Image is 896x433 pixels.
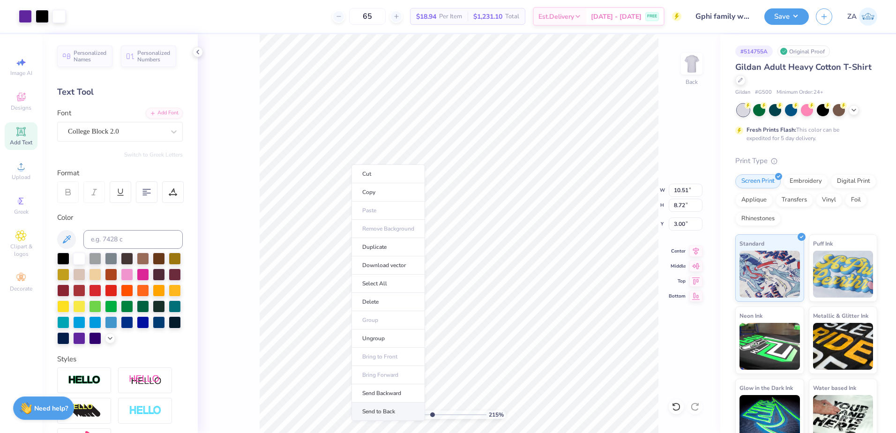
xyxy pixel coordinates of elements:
[538,12,574,22] span: Est. Delivery
[351,275,425,293] li: Select All
[10,285,32,292] span: Decorate
[755,89,772,97] span: # G500
[351,164,425,183] li: Cut
[68,375,101,386] img: Stroke
[859,7,877,26] img: Zuriel Alaba
[669,248,686,254] span: Center
[137,50,171,63] span: Personalized Numbers
[351,238,425,256] li: Duplicate
[57,354,183,365] div: Styles
[146,108,183,119] div: Add Font
[57,108,71,119] label: Font
[739,239,764,248] span: Standard
[351,384,425,403] li: Send Backward
[669,278,686,284] span: Top
[747,126,796,134] strong: Fresh Prints Flash:
[34,404,68,413] strong: Need help?
[735,89,750,97] span: Gildan
[686,78,698,86] div: Back
[813,239,833,248] span: Puff Ink
[747,126,862,142] div: This color can be expedited for 5 day delivery.
[735,45,773,57] div: # 514755A
[351,329,425,348] li: Ungroup
[83,230,183,249] input: e.g. 7428 c
[845,193,867,207] div: Foil
[813,323,874,370] img: Metallic & Glitter Ink
[68,403,101,418] img: 3d Illusion
[735,212,781,226] div: Rhinestones
[776,193,813,207] div: Transfers
[489,411,504,419] span: 215 %
[735,174,781,188] div: Screen Print
[14,208,29,216] span: Greek
[129,405,162,416] img: Negative Space
[11,104,31,112] span: Designs
[505,12,519,22] span: Total
[647,13,657,20] span: FREE
[813,311,868,321] span: Metallic & Glitter Ink
[816,193,842,207] div: Vinyl
[813,251,874,298] img: Puff Ink
[682,54,701,73] img: Back
[74,50,107,63] span: Personalized Names
[764,8,809,25] button: Save
[349,8,386,25] input: – –
[669,263,686,269] span: Middle
[831,174,876,188] div: Digital Print
[351,293,425,311] li: Delete
[669,293,686,299] span: Bottom
[12,173,30,181] span: Upload
[784,174,828,188] div: Embroidery
[351,183,425,202] li: Copy
[351,403,425,421] li: Send to Back
[591,12,642,22] span: [DATE] - [DATE]
[124,151,183,158] button: Switch to Greek Letters
[10,139,32,146] span: Add Text
[739,323,800,370] img: Neon Ink
[439,12,462,22] span: Per Item
[739,251,800,298] img: Standard
[739,383,793,393] span: Glow in the Dark Ink
[57,212,183,223] div: Color
[688,7,757,26] input: Untitled Design
[847,11,857,22] span: ZA
[813,383,856,393] span: Water based Ink
[57,168,184,179] div: Format
[10,69,32,77] span: Image AI
[416,12,436,22] span: $18.94
[777,45,830,57] div: Original Proof
[129,374,162,386] img: Shadow
[57,86,183,98] div: Text Tool
[473,12,502,22] span: $1,231.10
[847,7,877,26] a: ZA
[5,243,37,258] span: Clipart & logos
[735,193,773,207] div: Applique
[351,256,425,275] li: Download vector
[735,156,877,166] div: Print Type
[739,311,762,321] span: Neon Ink
[735,61,872,73] span: Gildan Adult Heavy Cotton T-Shirt
[777,89,823,97] span: Minimum Order: 24 +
